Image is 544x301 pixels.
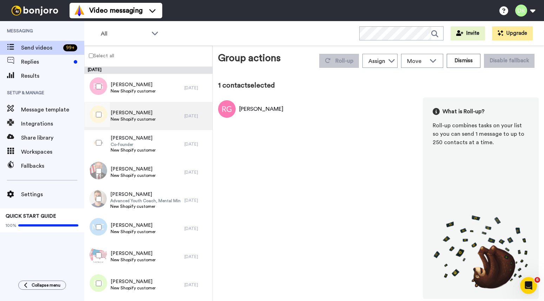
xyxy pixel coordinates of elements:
[21,72,84,80] span: Results
[21,190,84,199] span: Settings
[111,166,156,173] span: [PERSON_NAME]
[218,51,281,68] div: Group actions
[451,26,485,40] button: Invite
[110,198,181,204] span: Advanced Youth Coach, Mental Mindset Coach
[101,30,148,38] span: All
[492,26,533,40] button: Upgrade
[111,147,156,153] span: New Shopify customer
[111,285,156,291] span: New Shopify customer
[74,5,85,16] img: vm-color.svg
[239,105,283,113] div: [PERSON_NAME]
[21,134,84,142] span: Share library
[85,51,114,60] label: Select all
[447,54,480,68] button: Dismiss
[368,57,385,65] div: Assign
[63,44,77,51] div: 99 +
[111,135,156,142] span: [PERSON_NAME]
[110,204,181,209] span: New Shopify customer
[111,250,156,257] span: [PERSON_NAME]
[184,113,209,119] div: [DATE]
[6,214,56,219] span: QUICK START GUIDE
[184,198,209,203] div: [DATE]
[184,141,209,147] div: [DATE]
[484,54,535,68] button: Disable fallback
[111,81,156,88] span: [PERSON_NAME]
[6,223,17,228] span: 100%
[433,215,529,289] img: joro-roll.png
[111,116,156,122] span: New Shopify customer
[111,88,156,94] span: New Shopify customer
[184,254,209,260] div: [DATE]
[111,278,156,285] span: [PERSON_NAME]
[89,53,93,58] input: Select all
[520,277,537,294] iframe: Intercom live chat
[111,173,156,178] span: New Shopify customer
[111,257,156,263] span: New Shopify customer
[84,67,212,74] div: [DATE]
[21,105,84,114] span: Message template
[110,191,181,198] span: [PERSON_NAME]
[111,142,156,147] span: Co-founder
[535,277,540,283] span: 6
[111,229,156,235] span: New Shopify customer
[21,162,84,170] span: Fallbacks
[184,226,209,231] div: [DATE]
[21,44,60,52] span: Send videos
[21,120,84,128] span: Integrations
[111,222,156,229] span: [PERSON_NAME]
[184,85,209,91] div: [DATE]
[18,281,66,290] button: Collapse menu
[21,148,84,156] span: Workspaces
[319,54,359,68] button: Roll-up
[21,58,71,66] span: Replies
[433,121,529,147] div: Roll-up combines tasks on your list so you can send 1 message to up to 250 contacts at a time.
[443,107,485,116] span: What is Roll-up?
[8,6,61,15] img: bj-logo-header-white.svg
[407,57,426,65] span: Move
[111,109,156,116] span: [PERSON_NAME]
[184,169,209,175] div: [DATE]
[89,6,143,15] span: Video messaging
[218,81,539,90] div: 1 contact selected
[32,282,60,288] span: Collapse menu
[184,282,209,288] div: [DATE]
[335,58,353,64] span: Roll-up
[218,100,236,118] img: Image of REBECCA GAFFNEY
